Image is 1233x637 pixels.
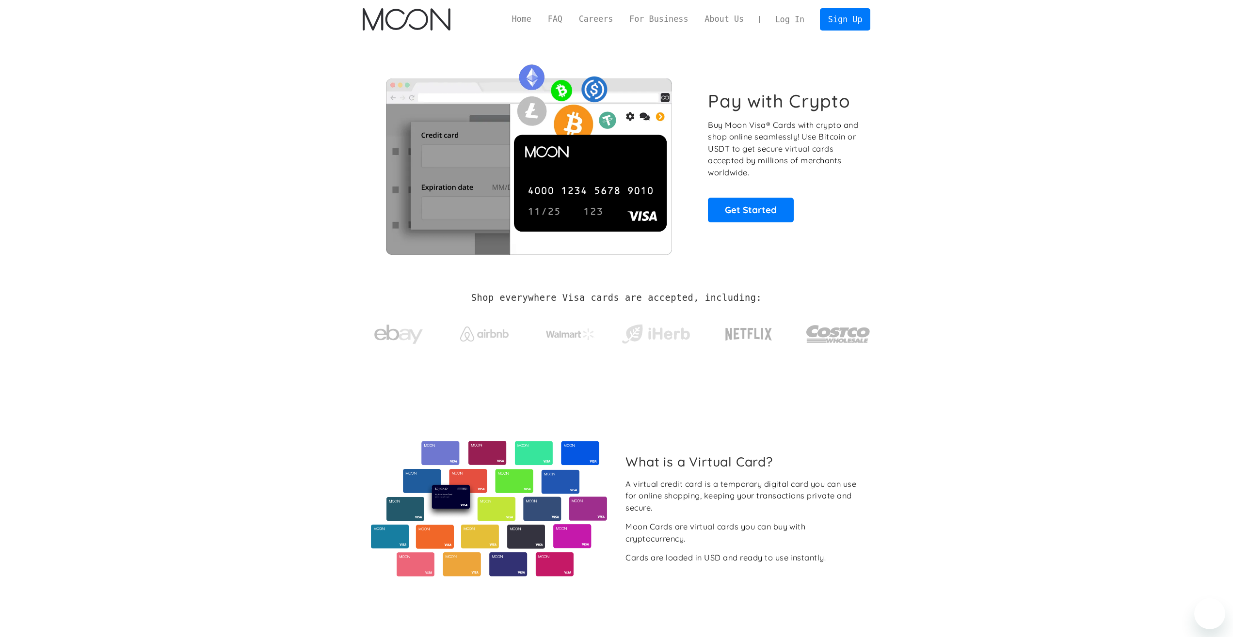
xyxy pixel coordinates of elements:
[471,293,762,303] h2: Shop everywhere Visa cards are accepted, including:
[806,306,871,357] a: Costco
[546,328,594,340] img: Walmart
[460,326,509,342] img: Airbnb
[767,9,813,30] a: Log In
[1194,598,1225,629] iframe: Кнопка запуска окна обмена сообщениями
[363,8,450,31] img: Moon Logo
[363,310,435,355] a: ebay
[708,90,850,112] h1: Pay with Crypto
[540,13,571,25] a: FAQ
[534,319,606,345] a: Walmart
[625,521,863,544] div: Moon Cards are virtual cards you can buy with cryptocurrency.
[571,13,621,25] a: Careers
[708,198,794,222] a: Get Started
[696,13,752,25] a: About Us
[620,312,692,352] a: iHerb
[625,454,863,469] h2: What is a Virtual Card?
[620,322,692,347] img: iHerb
[363,8,450,31] a: home
[504,13,540,25] a: Home
[448,317,520,346] a: Airbnb
[708,119,860,179] p: Buy Moon Visa® Cards with crypto and shop online seamlessly! Use Bitcoin or USDT to get secure vi...
[369,441,608,576] img: Virtual cards from Moon
[806,316,871,352] img: Costco
[820,8,870,30] a: Sign Up
[705,312,792,351] a: Netflix
[625,552,826,564] div: Cards are loaded in USD and ready to use instantly.
[374,319,423,350] img: ebay
[625,478,863,514] div: A virtual credit card is a temporary digital card you can use for online shopping, keeping your t...
[724,322,773,346] img: Netflix
[363,58,695,254] img: Moon Cards let you spend your crypto anywhere Visa is accepted.
[621,13,696,25] a: For Business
